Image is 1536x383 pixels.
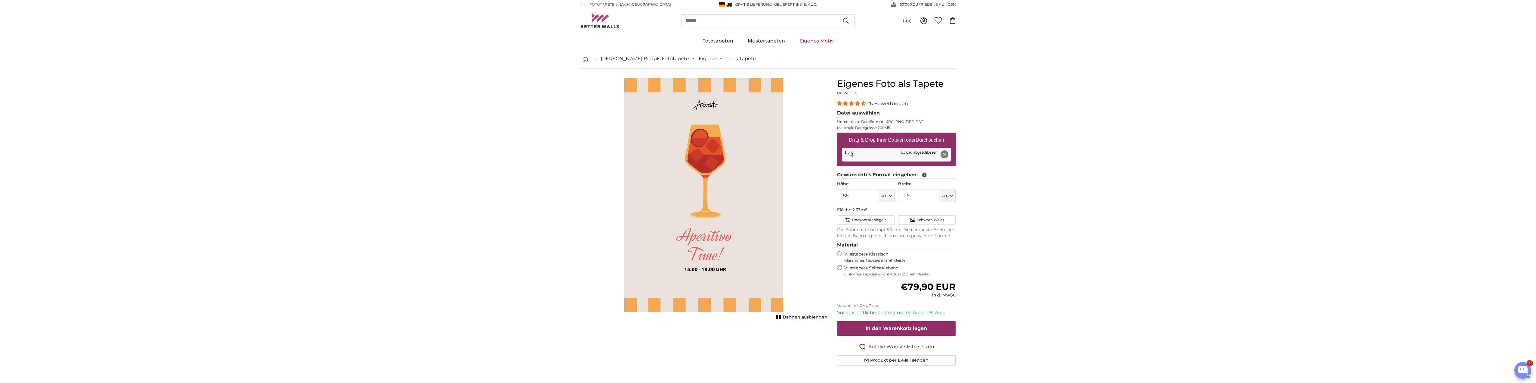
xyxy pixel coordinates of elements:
label: Vliestapete Selbstklebend [844,265,956,277]
label: Breite [898,181,956,187]
div: 1 of 1 [580,78,827,319]
button: In den Warenkorb legen [837,321,956,336]
button: Open chatbox [1514,362,1531,379]
span: cm [881,193,888,199]
span: Schwarz-Weiss [917,218,944,222]
label: Höhe [837,181,895,187]
p: Versand mit DHL Paket [837,303,956,308]
button: Schwarz-Weiss [898,215,956,224]
span: Fototapeten nach [GEOGRAPHIC_DATA] [589,2,671,7]
span: - [773,2,817,7]
a: Fototapeten [695,33,740,49]
button: (de) [898,15,916,26]
p: Unterstützte Dateiformate JPG, PNG, TIFF, PDF. [837,119,956,124]
span: Horizontal spiegeln [852,218,887,222]
span: 26 Bewertungen [867,101,908,106]
p: Maximale Dateigrösse 200MB. [837,125,956,130]
span: cm [942,193,949,199]
span: Klassisches Tapezieren mit Kleister [844,258,951,263]
span: Bahnen ausblenden [783,314,827,320]
a: Mustertapeten [740,33,792,49]
nav: breadcrumbs [580,49,956,69]
p: Voraussichtliche Zustellung: 14. Aug. - 18. Aug. [837,309,956,316]
span: Geliefert bis 18. Aug. [774,2,817,7]
h1: Eigenes Foto als Tapete [837,78,956,89]
img: Deutschland [719,2,725,7]
span: €79,90 EUR [901,281,956,292]
span: GRATIS Lieferung! [735,2,773,7]
a: Eigenes Motiv [792,33,841,49]
button: cm [878,190,895,202]
a: Eigenes Foto als Tapete [699,55,756,62]
button: Produkt per E-Mail senden [837,355,956,366]
span: In den Warenkorb legen [866,325,927,331]
legend: Material [837,241,956,249]
span: Einfaches Tapezieren ohne zusätzlichen Kleister [844,272,956,277]
span: 2.33m² [852,207,867,212]
span: Nr. WQ553 [837,91,857,95]
button: cm [939,190,956,202]
img: Betterwalls [580,13,620,28]
legend: Gewünschtes Format eingeben: [837,171,956,179]
div: 1 [1527,360,1533,366]
label: Vliestapete Klassisch [844,251,951,263]
p: Die Bahnbreite beträgt 50 cm. Die bedruckte Breite der letzten Bahn ergibt sich aus Ihrem gewählt... [837,227,956,239]
label: Drag & Drop Ihrer Dateien oder [846,134,947,146]
span: 4.54 stars [837,101,867,106]
span: 60'000 ZUFRIEDENE KUNDEN [900,2,956,7]
u: Durchsuchen [916,137,944,143]
div: inkl. MwSt. [901,292,956,298]
p: Fläche: [837,207,956,213]
button: Bahnen ausblenden [774,313,827,322]
a: [PERSON_NAME] Bild als Fototapete [601,55,689,62]
button: Auf die Wunschliste setzen [837,343,956,350]
legend: Datei auswählen [837,109,956,117]
button: Horizontal spiegeln [837,215,895,224]
span: Auf die Wunschliste setzen [868,343,934,350]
